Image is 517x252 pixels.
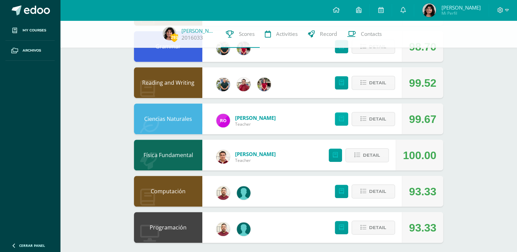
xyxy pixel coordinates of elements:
[409,104,436,135] div: 99.67
[134,212,202,243] div: Programación
[352,184,395,198] button: Detail
[422,3,436,17] img: 9da4bd09db85578faf3960d75a072bc8.png
[352,112,395,126] button: Detail
[352,221,395,235] button: Detail
[134,140,202,170] div: Física Fundamental
[409,212,436,243] div: 93.33
[369,76,386,89] span: Detail
[239,30,255,38] span: Scores
[363,149,380,162] span: Detail
[216,41,230,55] img: d3b263647c2d686994e508e2c9b90e59.png
[134,176,202,207] div: Computación
[23,48,41,53] span: Archivos
[369,185,386,198] span: Detail
[369,113,386,125] span: Detail
[276,30,298,38] span: Activities
[221,20,260,48] a: Scores
[163,27,176,40] img: 9da4bd09db85578faf3960d75a072bc8.png
[216,150,230,164] img: 76b79572e868f347d82537b4f7bc2cf5.png
[403,140,436,171] div: 100.00
[369,221,386,234] span: Detail
[257,78,271,91] img: ea60e6a584bd98fae00485d881ebfd6b.png
[235,151,276,157] a: [PERSON_NAME]
[441,4,480,11] span: [PERSON_NAME]
[5,41,55,61] a: Archivos
[134,103,202,134] div: Ciencias Naturales
[237,41,250,55] img: ea60e6a584bd98fae00485d881ebfd6b.png
[19,243,45,248] span: Cerrar panel
[181,34,203,41] a: 2016033
[216,78,230,91] img: d3b263647c2d686994e508e2c9b90e59.png
[216,186,230,200] img: e5b019aa7f8ef8ca40c9d9cad2d12463.png
[320,30,337,38] span: Record
[235,157,276,163] span: Teacher
[361,30,382,38] span: Contacts
[216,114,230,127] img: 08228f36aa425246ac1f75ab91e507c5.png
[5,20,55,41] a: My courses
[352,76,395,90] button: Detail
[441,10,480,16] span: Mi Perfil
[235,114,276,121] a: [PERSON_NAME]
[235,121,276,127] span: Teacher
[237,78,250,91] img: 4433c8ec4d0dcbe293dd19cfa8535420.png
[409,68,436,98] div: 99.52
[303,20,342,48] a: Record
[181,27,216,34] a: [PERSON_NAME]
[171,33,178,42] span: 293
[134,67,202,98] div: Reading and Writing
[23,28,46,33] span: My courses
[260,20,303,48] a: Activities
[342,20,387,48] a: Contacts
[237,222,250,236] img: 9f417f221a50e53a74bb908f05c7e53d.png
[237,186,250,200] img: 9f417f221a50e53a74bb908f05c7e53d.png
[216,222,230,236] img: e5b019aa7f8ef8ca40c9d9cad2d12463.png
[345,148,389,162] button: Detail
[409,176,436,207] div: 93.33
